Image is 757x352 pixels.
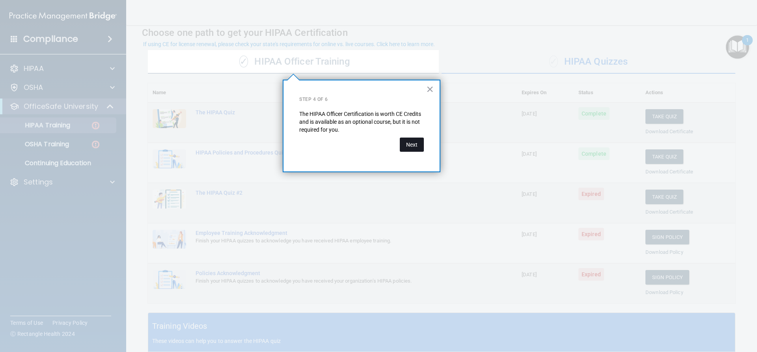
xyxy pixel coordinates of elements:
[299,110,424,134] p: The HIPAA Officer Certification is worth CE Credits and is available as an optional course, but i...
[400,138,424,152] button: Next
[426,83,434,95] button: Close
[299,96,424,103] p: Step 4 of 6
[148,50,442,74] div: HIPAA Officer Training
[239,56,248,67] span: ✓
